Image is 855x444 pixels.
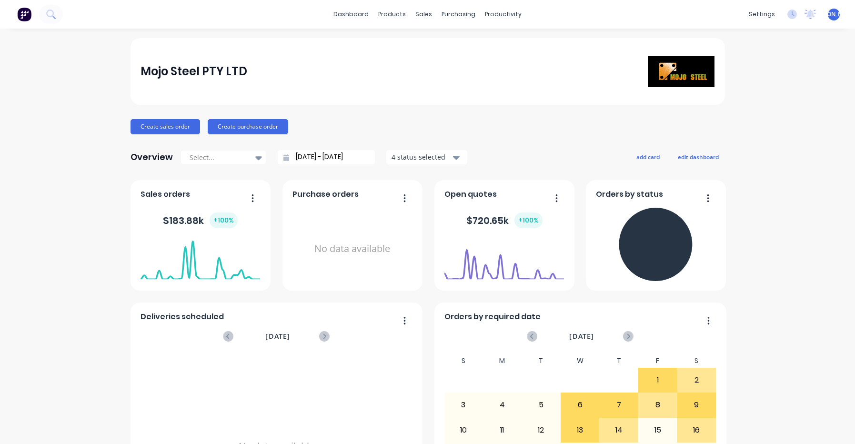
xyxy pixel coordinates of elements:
[483,354,522,368] div: M
[561,393,599,417] div: 6
[596,189,663,200] span: Orders by status
[444,418,483,442] div: 10
[599,354,638,368] div: T
[639,368,677,392] div: 1
[411,7,437,21] div: sales
[672,151,725,163] button: edit dashboard
[444,354,483,368] div: S
[480,7,526,21] div: productivity
[208,119,288,134] button: Create purchase order
[677,354,716,368] div: S
[561,418,599,442] div: 13
[744,7,780,21] div: settings
[386,150,467,164] button: 4 status selected
[638,354,677,368] div: F
[677,393,715,417] div: 9
[141,189,190,200] span: Sales orders
[648,56,714,87] img: Mojo Steel PTY LTD
[292,189,359,200] span: Purchase orders
[600,393,638,417] div: 7
[483,418,522,442] div: 11
[292,204,412,294] div: No data available
[522,393,560,417] div: 5
[444,189,497,200] span: Open quotes
[514,212,543,228] div: + 100 %
[210,212,238,228] div: + 100 %
[561,354,600,368] div: W
[131,119,200,134] button: Create sales order
[639,418,677,442] div: 15
[265,331,290,342] span: [DATE]
[141,62,247,81] div: Mojo Steel PTY LTD
[522,354,561,368] div: T
[677,368,715,392] div: 2
[392,152,452,162] div: 4 status selected
[329,7,373,21] a: dashboard
[483,393,522,417] div: 4
[522,418,560,442] div: 12
[444,393,483,417] div: 3
[677,418,715,442] div: 16
[373,7,411,21] div: products
[131,148,173,167] div: Overview
[163,212,238,228] div: $ 183.88k
[630,151,666,163] button: add card
[639,393,677,417] div: 8
[600,418,638,442] div: 14
[437,7,480,21] div: purchasing
[569,331,594,342] span: [DATE]
[466,212,543,228] div: $ 720.65k
[17,7,31,21] img: Factory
